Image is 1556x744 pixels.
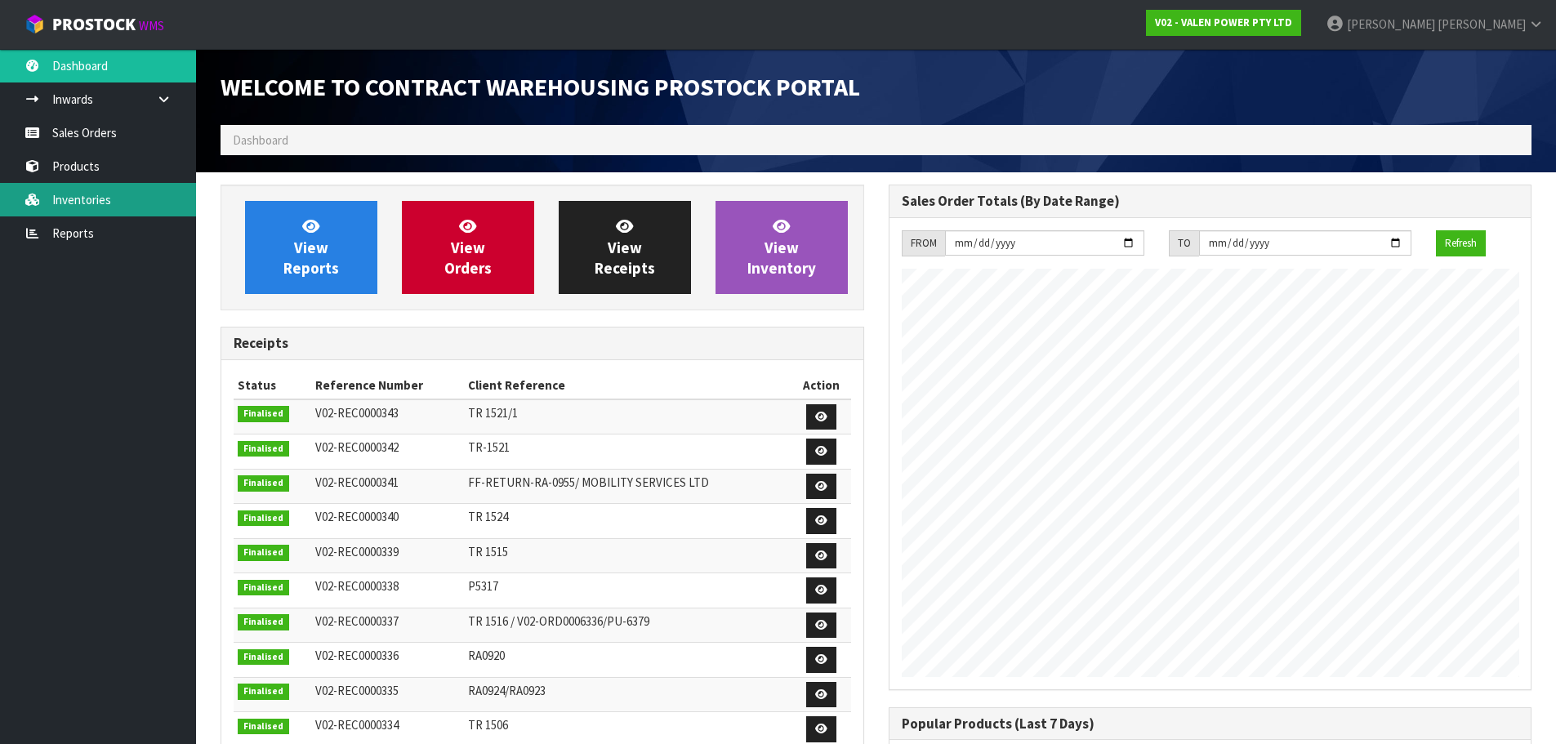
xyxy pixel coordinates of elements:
[315,717,399,733] span: V02-REC0000334
[315,509,399,524] span: V02-REC0000340
[234,372,311,399] th: Status
[238,406,289,422] span: Finalised
[902,230,945,256] div: FROM
[1169,230,1199,256] div: TO
[52,14,136,35] span: ProStock
[315,683,399,698] span: V02-REC0000335
[468,613,649,629] span: TR 1516 / V02-ORD0006336/PU-6379
[468,474,709,490] span: FF-RETURN-RA-0955/ MOBILITY SERVICES LTD
[315,648,399,663] span: V02-REC0000336
[315,578,399,594] span: V02-REC0000338
[468,648,505,663] span: RA0920
[468,717,508,733] span: TR 1506
[468,439,510,455] span: TR-1521
[468,509,508,524] span: TR 1524
[468,544,508,559] span: TR 1515
[311,372,464,399] th: Reference Number
[238,719,289,735] span: Finalised
[139,18,164,33] small: WMS
[233,132,288,148] span: Dashboard
[25,14,45,34] img: cube-alt.png
[315,544,399,559] span: V02-REC0000339
[747,216,816,278] span: View Inventory
[716,201,848,294] a: ViewInventory
[315,439,399,455] span: V02-REC0000342
[1436,230,1486,256] button: Refresh
[464,372,791,399] th: Client Reference
[902,716,1519,732] h3: Popular Products (Last 7 Days)
[315,613,399,629] span: V02-REC0000337
[791,372,850,399] th: Action
[595,216,655,278] span: View Receipts
[221,71,860,102] span: Welcome to Contract Warehousing ProStock Portal
[283,216,339,278] span: View Reports
[468,405,518,421] span: TR 1521/1
[315,405,399,421] span: V02-REC0000343
[468,683,546,698] span: RA0924/RA0923
[238,614,289,630] span: Finalised
[238,545,289,561] span: Finalised
[238,684,289,700] span: Finalised
[238,441,289,457] span: Finalised
[234,336,851,351] h3: Receipts
[1347,16,1435,32] span: [PERSON_NAME]
[1155,16,1292,29] strong: V02 - VALEN POWER PTY LTD
[245,201,377,294] a: ViewReports
[238,580,289,596] span: Finalised
[444,216,492,278] span: View Orders
[559,201,691,294] a: ViewReceipts
[902,194,1519,209] h3: Sales Order Totals (By Date Range)
[468,578,498,594] span: P5317
[238,649,289,666] span: Finalised
[238,475,289,492] span: Finalised
[238,510,289,527] span: Finalised
[1438,16,1526,32] span: [PERSON_NAME]
[315,474,399,490] span: V02-REC0000341
[402,201,534,294] a: ViewOrders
